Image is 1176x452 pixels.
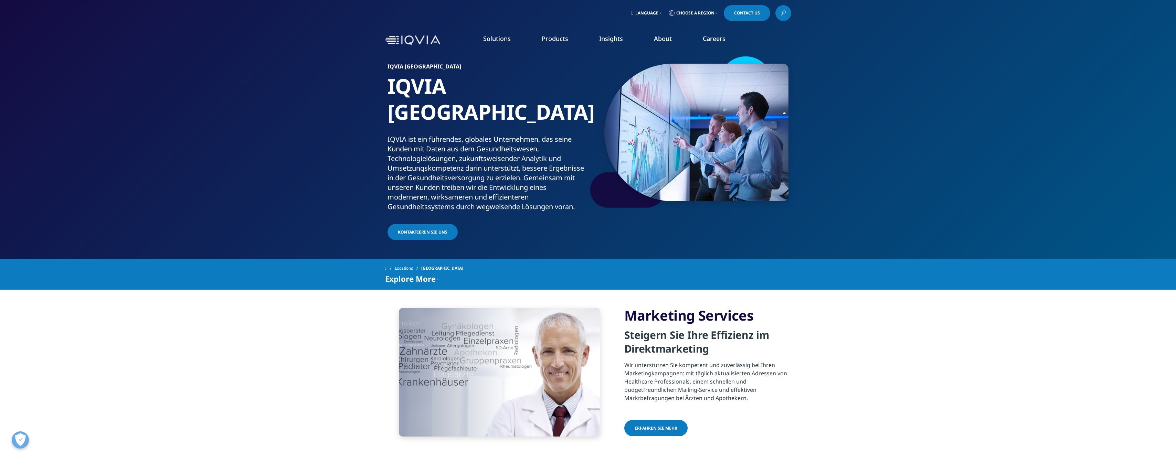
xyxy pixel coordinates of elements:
a: Erfahren Sie mehr [624,420,688,436]
a: Solutions [483,34,511,43]
h1: IQVIA [GEOGRAPHIC_DATA] [388,73,585,134]
a: Locations [395,262,421,275]
h3: Marketing Services [624,307,791,324]
span: [GEOGRAPHIC_DATA] [421,262,463,275]
span: Erfahren Sie mehr [635,425,677,431]
nav: Primary [443,24,791,56]
button: Präferenzen öffnen [12,431,29,449]
a: About [654,34,672,43]
span: Kontaktieren Sie Uns [398,229,447,235]
h4: Steigern Sie Ihre Effizienz im Direktmarketing [624,328,791,361]
span: Explore More [385,275,436,283]
a: Contact Us [724,5,770,21]
div: IQVIA ist ein führendes, globales Unternehmen, das seine Kunden mit Daten aus dem Gesundheitswese... [388,134,585,212]
a: Kontaktieren Sie Uns [388,224,458,240]
p: Wir unterstützen Sie kompetent und zuverlässig bei Ihren Marketingkampagnen: mit täglich aktualis... [624,361,791,406]
span: Choose a Region [676,10,714,16]
a: Careers [703,34,725,43]
img: 139_reviewing-data-on-screens.jpg [604,64,788,201]
a: Products [542,34,568,43]
span: Language [635,10,658,16]
span: Contact Us [734,11,760,15]
a: Insights [599,34,623,43]
h6: IQVIA [GEOGRAPHIC_DATA] [388,64,585,73]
